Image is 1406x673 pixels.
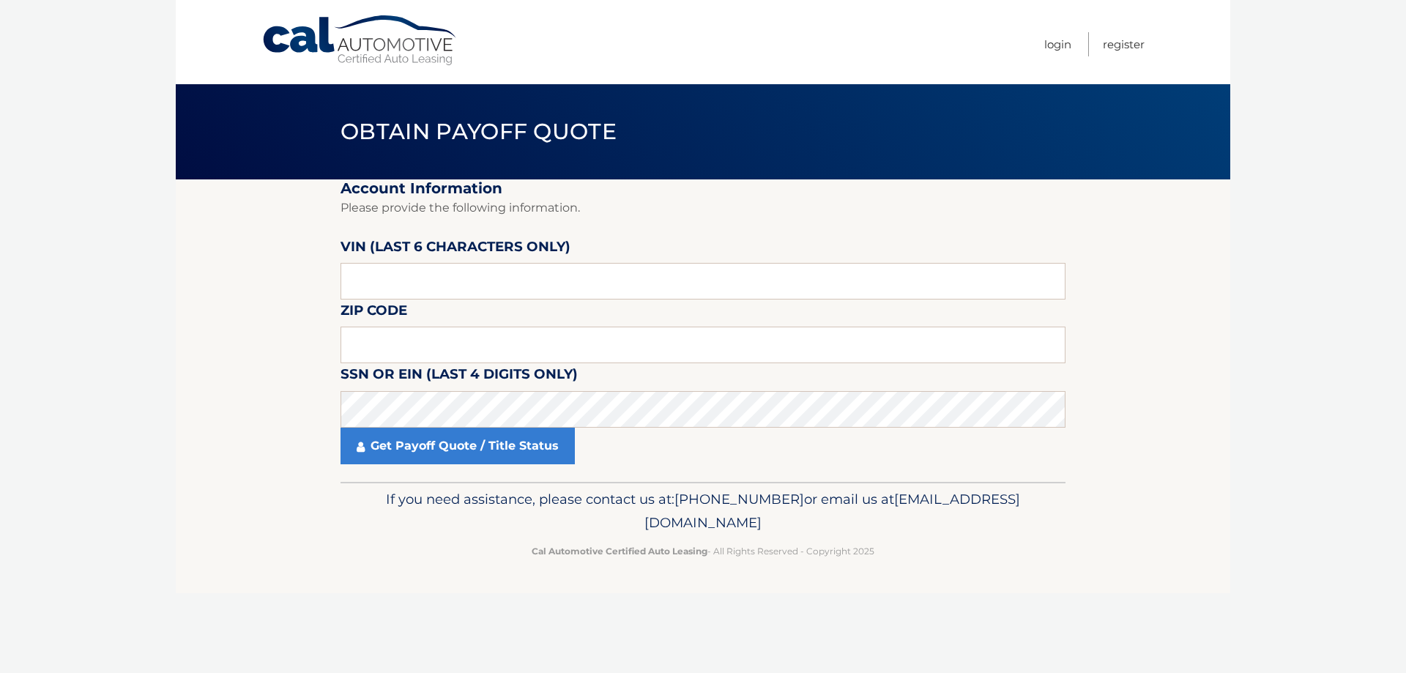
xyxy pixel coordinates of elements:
p: - All Rights Reserved - Copyright 2025 [350,543,1056,559]
h2: Account Information [341,179,1065,198]
a: Get Payoff Quote / Title Status [341,428,575,464]
span: [PHONE_NUMBER] [674,491,804,507]
p: Please provide the following information. [341,198,1065,218]
label: VIN (last 6 characters only) [341,236,570,263]
strong: Cal Automotive Certified Auto Leasing [532,546,707,557]
p: If you need assistance, please contact us at: or email us at [350,488,1056,535]
label: SSN or EIN (last 4 digits only) [341,363,578,390]
a: Login [1044,32,1071,56]
label: Zip Code [341,300,407,327]
a: Register [1103,32,1145,56]
span: Obtain Payoff Quote [341,118,617,145]
a: Cal Automotive [261,15,459,67]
